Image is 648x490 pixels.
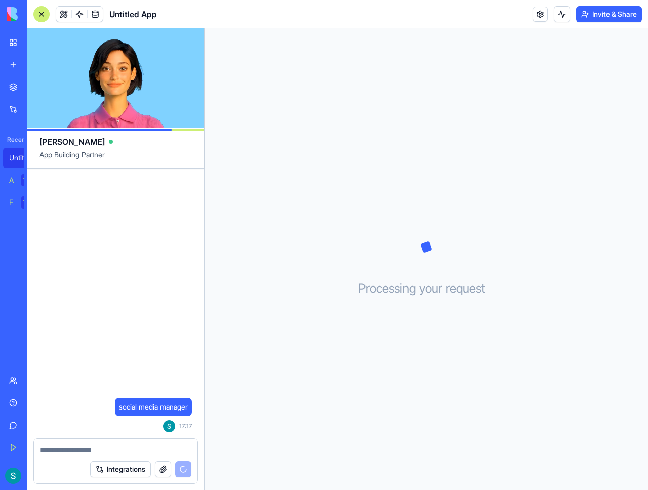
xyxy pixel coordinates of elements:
[3,192,44,213] a: Feedback FormTRY
[21,174,37,186] div: TRY
[90,461,151,477] button: Integrations
[5,468,21,484] img: ACg8ocLgHWCGIwi-7Cj0lEqrdLENJeEq4oSwCArRvz5qawkFAMBA7Q=s96-c
[163,420,175,432] img: ACg8ocLgHWCGIwi-7Cj0lEqrdLENJeEq4oSwCArRvz5qawkFAMBA7Q=s96-c
[109,8,157,20] span: Untitled App
[3,136,24,144] span: Recent
[9,175,14,185] div: AI Logo Generator
[576,6,642,22] button: Invite & Share
[7,7,70,21] img: logo
[119,402,188,412] span: social media manager
[9,153,37,163] div: Untitled App
[179,422,192,430] span: 17:17
[39,150,192,168] span: App Building Partner
[21,196,37,209] div: TRY
[39,136,105,148] span: [PERSON_NAME]
[3,148,44,168] a: Untitled App
[3,170,44,190] a: AI Logo GeneratorTRY
[358,280,495,297] h3: Processing your request
[9,197,14,208] div: Feedback Form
